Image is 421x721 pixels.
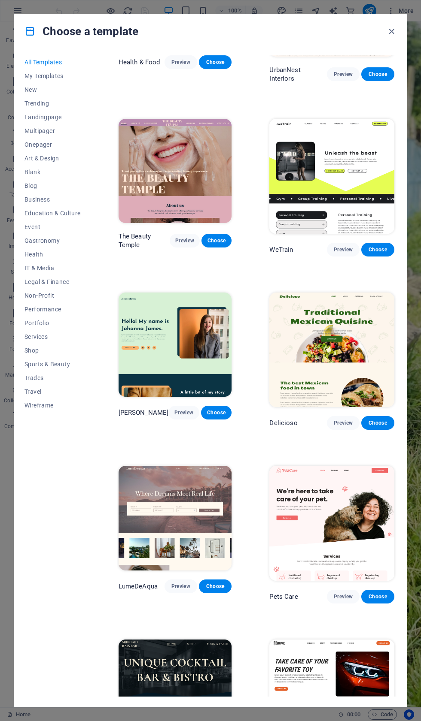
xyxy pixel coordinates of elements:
button: Preview [327,243,360,256]
span: Preview [175,409,192,416]
span: IT & Media [24,265,81,272]
button: Wireframe [24,398,81,412]
button: Choose [361,590,394,603]
span: Preview [334,246,353,253]
span: Services [24,333,81,340]
button: Legal & Finance [24,275,81,289]
button: Preview [327,590,360,603]
button: Trending [24,97,81,110]
p: WeTrain [269,245,293,254]
img: Johanna James [119,293,232,397]
span: Preview [334,419,353,426]
span: Choose [208,237,225,244]
p: The Beauty Temple [119,232,170,249]
p: Delicioso [269,419,297,427]
span: All Templates [24,59,81,66]
button: Onepager [24,138,81,151]
span: Preview [177,237,193,244]
button: Preview [170,234,200,247]
button: 2 [21,670,26,674]
button: Business [24,193,81,206]
button: Preview [165,579,197,593]
span: Sports & Beauty [24,361,81,368]
button: IT & Media [24,261,81,275]
img: LumeDeAqua [119,466,232,570]
button: Choose [361,243,394,256]
button: Travel [24,385,81,398]
button: Shop [24,344,81,357]
button: Sports & Beauty [24,357,81,371]
span: Art & Design [24,155,81,162]
p: Health & Food [119,58,160,66]
span: Preview [171,59,190,66]
span: Preview [334,71,353,78]
span: Wireframe [24,402,81,409]
button: Blank [24,165,81,179]
button: Preview [165,55,197,69]
button: Preview [327,67,360,81]
button: Art & Design [24,151,81,165]
p: [PERSON_NAME] [119,408,169,417]
button: Performance [24,302,81,316]
span: Business [24,196,81,203]
span: Multipager [24,127,81,134]
span: Portfolio [24,320,81,326]
img: The Beauty Temple [119,119,232,223]
button: Choose [201,406,232,419]
span: Choose [206,59,225,66]
img: Pets Care [269,466,394,581]
span: Education & Culture [24,210,81,217]
button: 1 [21,659,26,664]
span: Blog [24,182,81,189]
button: Gastronomy [24,234,81,247]
span: Choose [368,419,387,426]
button: Landingpage [24,110,81,124]
p: Pets Care [269,592,298,601]
span: Shop [24,347,81,354]
span: Choose [368,71,387,78]
img: WeTrain [269,119,394,234]
button: All Templates [24,55,81,69]
button: Choose [361,67,394,81]
button: Event [24,220,81,234]
button: Blog [24,179,81,193]
button: Non-Profit [24,289,81,302]
span: Choose [206,583,225,590]
button: Preview [168,406,199,419]
button: New [24,83,81,97]
button: My Templates [24,69,81,83]
span: Choose [368,593,387,600]
button: Education & Culture [24,206,81,220]
span: Performance [24,306,81,313]
span: Gastronomy [24,237,81,244]
span: Event [24,223,81,230]
span: Preview [334,593,353,600]
p: UrbanNest Interiors [269,66,327,83]
h4: Choose a template [24,24,138,38]
img: Delicioso [269,293,394,407]
span: Health [24,251,81,258]
span: Legal & Finance [24,278,81,285]
span: New [24,86,81,93]
span: Choose [368,246,387,253]
button: Choose [199,579,232,593]
span: Preview [171,583,190,590]
span: Onepager [24,141,81,148]
button: Choose [361,416,394,430]
span: My Templates [24,72,81,79]
span: Blank [24,169,81,175]
p: LumeDeAqua [119,582,158,591]
span: Non-Profit [24,292,81,299]
span: Landingpage [24,114,81,121]
button: Health [24,247,81,261]
button: Choose [199,55,232,69]
span: Trades [24,374,81,381]
span: Travel [24,388,81,395]
button: Portfolio [24,316,81,330]
button: Choose [201,234,232,247]
button: Services [24,330,81,344]
button: Trades [24,371,81,385]
button: 3 [21,680,26,684]
button: Multipager [24,124,81,138]
span: Trending [24,100,81,107]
